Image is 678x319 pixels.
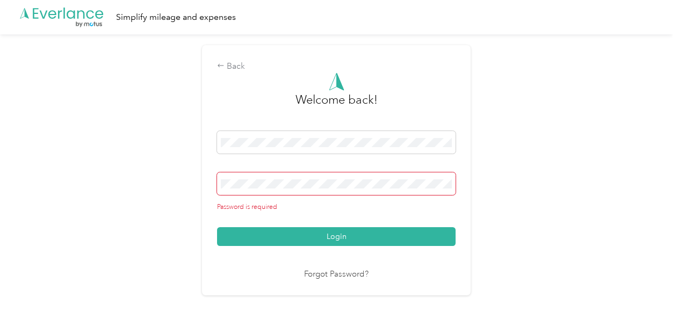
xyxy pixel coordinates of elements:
div: Simplify mileage and expenses [116,11,236,24]
div: Back [217,60,456,73]
div: Password is required [217,202,456,212]
button: Login [217,227,456,246]
h3: greeting [295,91,378,120]
a: Forgot Password? [304,269,369,281]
